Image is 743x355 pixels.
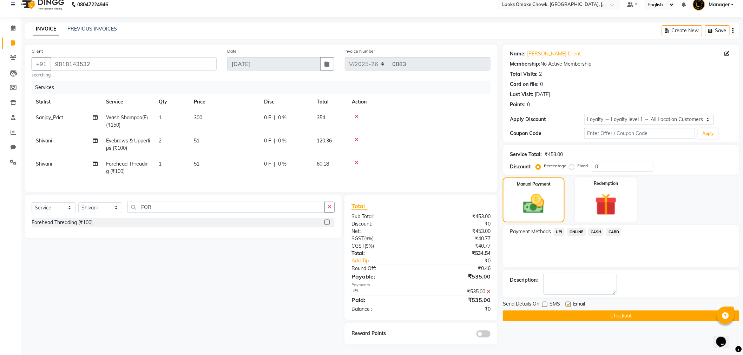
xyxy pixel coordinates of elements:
[421,306,496,313] div: ₹0
[102,94,154,110] th: Service
[346,272,421,281] div: Payable:
[517,192,551,216] img: _cash.svg
[351,202,368,210] span: Total
[51,57,217,71] input: Search by Name/Mobile/Email/Code
[264,137,271,145] span: 0 F
[346,228,421,235] div: Net:
[346,306,421,313] div: Balance :
[545,151,563,158] div: ₹453.00
[194,161,199,167] span: 51
[510,81,539,88] div: Card on file:
[588,191,624,218] img: _gift.svg
[36,138,52,144] span: Shivani
[589,228,604,236] span: CASH
[227,48,237,54] label: Date
[278,137,287,145] span: 0 %
[544,163,566,169] label: Percentage
[510,101,526,108] div: Points:
[33,23,59,35] a: INVOICE
[421,250,496,257] div: ₹534.54
[32,72,217,78] small: searching...
[194,138,199,144] span: 51
[32,81,496,94] div: Services
[194,114,202,121] span: 300
[510,71,538,78] div: Total Visits:
[106,114,148,128] span: Wash Shampoo(F) (₹150)
[421,296,496,304] div: ₹535.00
[264,114,271,121] span: 0 F
[346,265,421,272] div: Round Off:
[554,228,565,236] span: UPI
[517,181,551,187] label: Manual Payment
[594,180,618,187] label: Redemption
[606,228,622,236] span: CARD
[274,160,275,168] span: |
[264,160,271,168] span: 0 F
[32,219,93,226] div: Forehead Threading (₹100)
[346,330,421,337] div: Reward Points
[421,228,496,235] div: ₹453.00
[510,50,526,58] div: Name:
[510,276,538,284] div: Description:
[434,257,496,264] div: ₹0
[274,114,275,121] span: |
[159,138,162,144] span: 2
[714,327,736,348] iframe: chat widget
[278,114,287,121] span: 0 %
[346,220,421,228] div: Discount:
[510,228,551,235] span: Payment Methods
[577,163,588,169] label: Fixed
[510,60,540,68] div: Membership:
[366,236,372,241] span: 9%
[32,94,102,110] th: Stylist
[346,213,421,220] div: Sub Total:
[67,26,117,32] a: PREVIOUS INVOICES
[346,242,421,250] div: ( )
[510,151,542,158] div: Service Total:
[159,114,162,121] span: 1
[539,71,542,78] div: 2
[127,202,325,213] input: Search or Scan
[584,128,696,139] input: Enter Offer / Coupon Code
[510,130,584,137] div: Coupon Code
[535,91,550,98] div: [DATE]
[346,250,421,257] div: Total:
[510,116,584,123] div: Apply Discount
[36,161,52,167] span: Shivani
[190,94,260,110] th: Price
[540,81,543,88] div: 0
[345,48,375,54] label: Invoice Number
[510,60,732,68] div: No Active Membership
[260,94,313,110] th: Disc
[550,300,560,309] span: SMS
[278,160,287,168] span: 0 %
[346,235,421,242] div: ( )
[421,272,496,281] div: ₹535.00
[351,282,491,288] div: Payments
[32,57,51,71] button: +91
[106,138,150,151] span: Eyebrows & Upperlips (₹100)
[36,114,63,121] span: Sanjay_Pdct
[421,235,496,242] div: ₹40.77
[421,220,496,228] div: ₹0
[106,161,149,174] span: Forehead Threading (₹100)
[346,296,421,304] div: Paid:
[346,288,421,295] div: UPI
[510,163,532,170] div: Discount:
[159,161,162,167] span: 1
[317,114,325,121] span: 354
[503,310,739,321] button: Checkout
[698,128,718,139] button: Apply
[348,94,491,110] th: Action
[274,137,275,145] span: |
[346,257,434,264] a: Add Tip
[154,94,190,110] th: Qty
[313,94,348,110] th: Total
[421,213,496,220] div: ₹453.00
[366,243,373,249] span: 9%
[32,48,43,54] label: Client
[662,25,702,36] button: Create New
[510,91,533,98] div: Last Visit:
[705,25,730,36] button: Save
[709,1,730,8] span: Manager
